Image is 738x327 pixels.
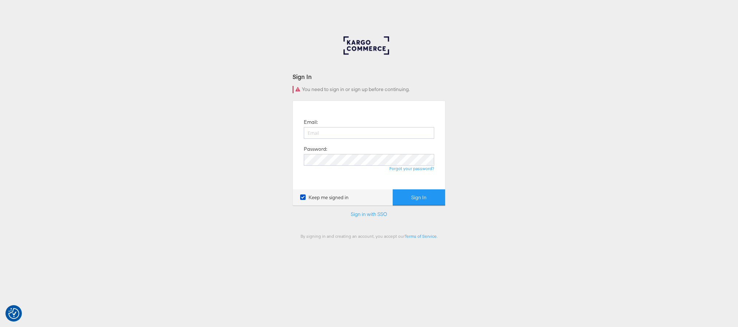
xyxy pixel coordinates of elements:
[8,308,19,319] img: Revisit consent button
[405,233,437,239] a: Terms of Service
[293,86,445,93] div: You need to sign in or sign up before continuing.
[304,127,434,139] input: Email
[8,308,19,319] button: Consent Preferences
[351,211,387,217] a: Sign in with SSO
[300,194,349,201] label: Keep me signed in
[393,189,445,206] button: Sign In
[293,72,445,81] div: Sign In
[304,146,327,153] label: Password:
[389,166,434,171] a: Forgot your password?
[304,119,318,126] label: Email:
[293,233,445,239] div: By signing in and creating an account, you accept our .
